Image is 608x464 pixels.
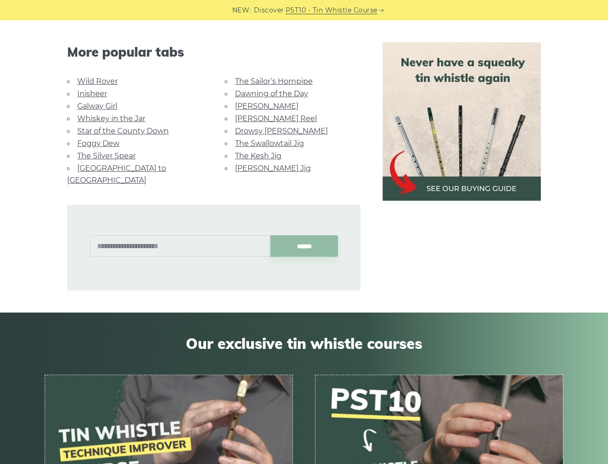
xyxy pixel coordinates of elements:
[235,102,298,110] a: [PERSON_NAME]
[232,5,251,16] span: NEW:
[235,139,304,148] a: The Swallowtail Jig
[254,5,284,16] span: Discover
[77,77,118,86] a: Wild Rover
[77,114,145,123] a: Whiskey in the Jar
[235,89,308,98] a: Dawning of the Day
[235,77,313,86] a: The Sailor’s Hornpipe
[77,127,169,135] a: Star of the County Down
[77,89,107,98] a: Inisheer
[286,5,378,16] a: PST10 - Tin Whistle Course
[45,335,563,352] span: Our exclusive tin whistle courses
[67,44,361,60] span: More popular tabs
[235,151,281,160] a: The Kesh Jig
[67,164,166,185] a: [GEOGRAPHIC_DATA] to [GEOGRAPHIC_DATA]
[77,151,136,160] a: The Silver Spear
[383,42,541,201] img: tin whistle buying guide
[235,127,328,135] a: Drowsy [PERSON_NAME]
[235,114,317,123] a: [PERSON_NAME] Reel
[235,164,311,173] a: [PERSON_NAME] Jig
[77,102,117,110] a: Galway Girl
[77,139,120,148] a: Foggy Dew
